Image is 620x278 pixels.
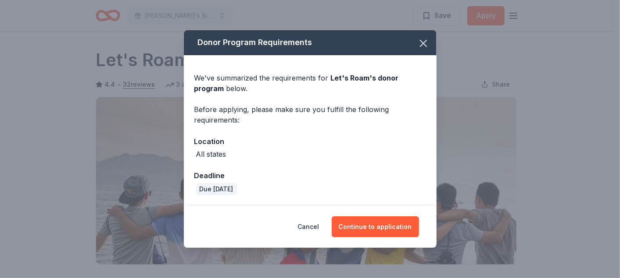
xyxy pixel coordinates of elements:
button: Continue to application [332,216,419,237]
div: Donor Program Requirements [184,30,437,55]
button: Cancel [298,216,319,237]
div: Deadline [194,170,426,181]
div: We've summarized the requirements for below. [194,73,426,94]
div: Location [194,136,426,147]
div: All states [196,149,226,159]
div: Before applying, please make sure you fulfill the following requirements: [194,104,426,125]
div: Due [DATE] [196,183,237,195]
